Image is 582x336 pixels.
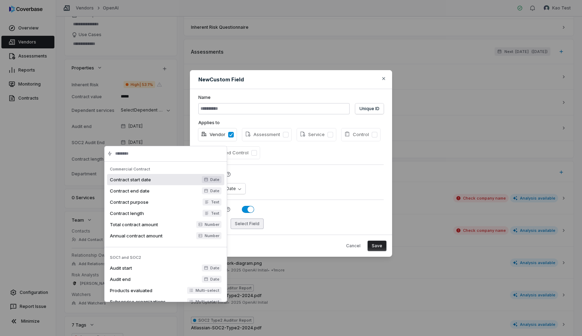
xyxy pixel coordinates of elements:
button: Cancel [342,241,365,251]
button: Unique ID [355,103,384,114]
div: SOC1 and SOC2 [107,253,224,262]
div: Suggestions [104,162,227,302]
span: Control [344,131,369,138]
span: Date [202,187,221,194]
span: Service [300,131,325,138]
label: Name [198,95,384,100]
button: Control [372,132,377,137]
span: Contract end date [110,188,200,194]
button: Save [368,241,386,251]
button: Vendor [228,132,234,137]
span: Total contract amount [110,221,195,228]
button: Select Field [231,219,264,229]
span: Contract purpose [110,199,201,205]
button: Assessment [283,132,289,137]
span: Audit start [110,265,200,271]
span: Contract start date [110,176,200,183]
label: Applies to [198,120,384,126]
span: Multi-select [187,298,221,305]
span: Audit end [110,276,200,282]
span: Date [202,264,221,271]
span: Date [202,276,221,283]
span: Subservice organizations [110,298,186,305]
span: New Custom Field [198,76,244,83]
span: Assessment [245,131,280,138]
span: Multi-select [187,287,221,294]
button: Evaluated Control [251,150,257,156]
div: Commercial Contract [107,164,224,174]
span: Vendor [201,131,225,138]
span: Products evaluated [110,287,186,294]
span: Number [196,221,221,228]
span: Text [203,199,221,206]
span: Date [202,176,221,183]
span: Text [203,210,221,217]
span: Number [196,232,221,239]
span: Annual contract amount [110,233,195,239]
button: Autofill [242,206,254,213]
button: Service [328,132,333,137]
span: Contract length [110,210,201,216]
